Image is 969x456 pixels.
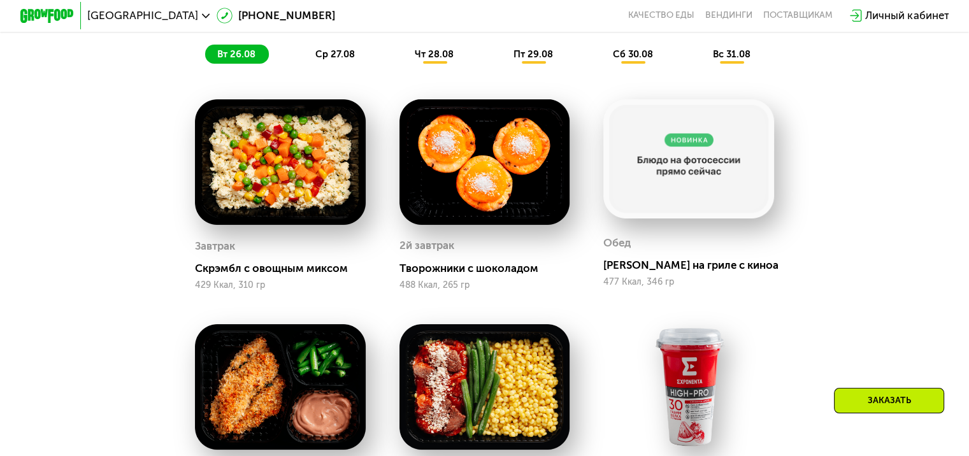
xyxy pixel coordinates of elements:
[217,8,335,24] a: [PHONE_NUMBER]
[315,48,355,60] span: ср 27.08
[513,48,553,60] span: пт 29.08
[415,48,454,60] span: чт 28.08
[87,10,198,21] span: [GEOGRAPHIC_DATA]
[763,10,833,21] div: поставщикам
[399,262,580,275] div: Творожники с шоколадом
[713,48,750,60] span: вс 31.08
[399,236,454,256] div: 2й завтрак
[195,262,376,275] div: Скрэмбл с овощным миксом
[603,277,774,287] div: 477 Ккал, 346 гр
[217,48,255,60] span: вт 26.08
[603,233,631,253] div: Обед
[195,280,366,290] div: 429 Ккал, 310 гр
[628,10,694,21] a: Качество еды
[613,48,653,60] span: сб 30.08
[834,388,944,413] div: Заказать
[603,259,784,272] div: [PERSON_NAME] на гриле с киноа
[399,280,570,290] div: 488 Ккал, 265 гр
[865,8,949,24] div: Личный кабинет
[705,10,752,21] a: Вендинги
[195,236,235,257] div: Завтрак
